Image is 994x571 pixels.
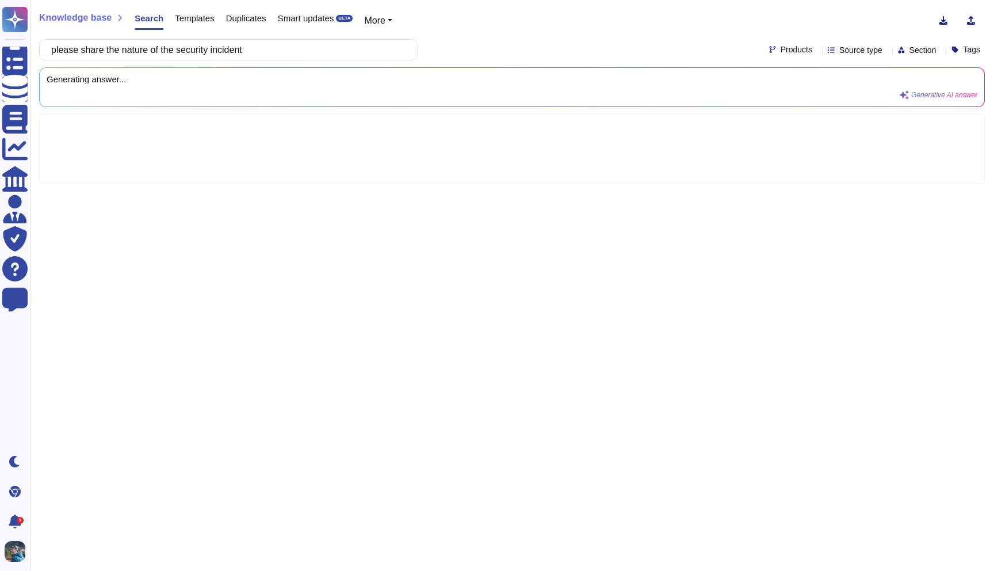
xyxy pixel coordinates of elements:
[911,92,977,98] span: Generative AI answer
[364,16,385,25] span: More
[278,14,334,22] span: Smart updates
[909,46,936,54] span: Section
[336,15,353,22] div: BETA
[839,46,882,54] span: Source type
[135,14,163,22] span: Search
[45,40,406,60] input: Search a question or template...
[781,45,812,54] span: Products
[47,75,977,83] span: Generating answer...
[39,13,112,22] span: Knowledge base
[17,517,24,524] div: 9
[5,541,25,562] img: user
[364,14,392,28] button: More
[175,14,214,22] span: Templates
[226,14,266,22] span: Duplicates
[2,539,33,564] button: user
[963,45,980,54] span: Tags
